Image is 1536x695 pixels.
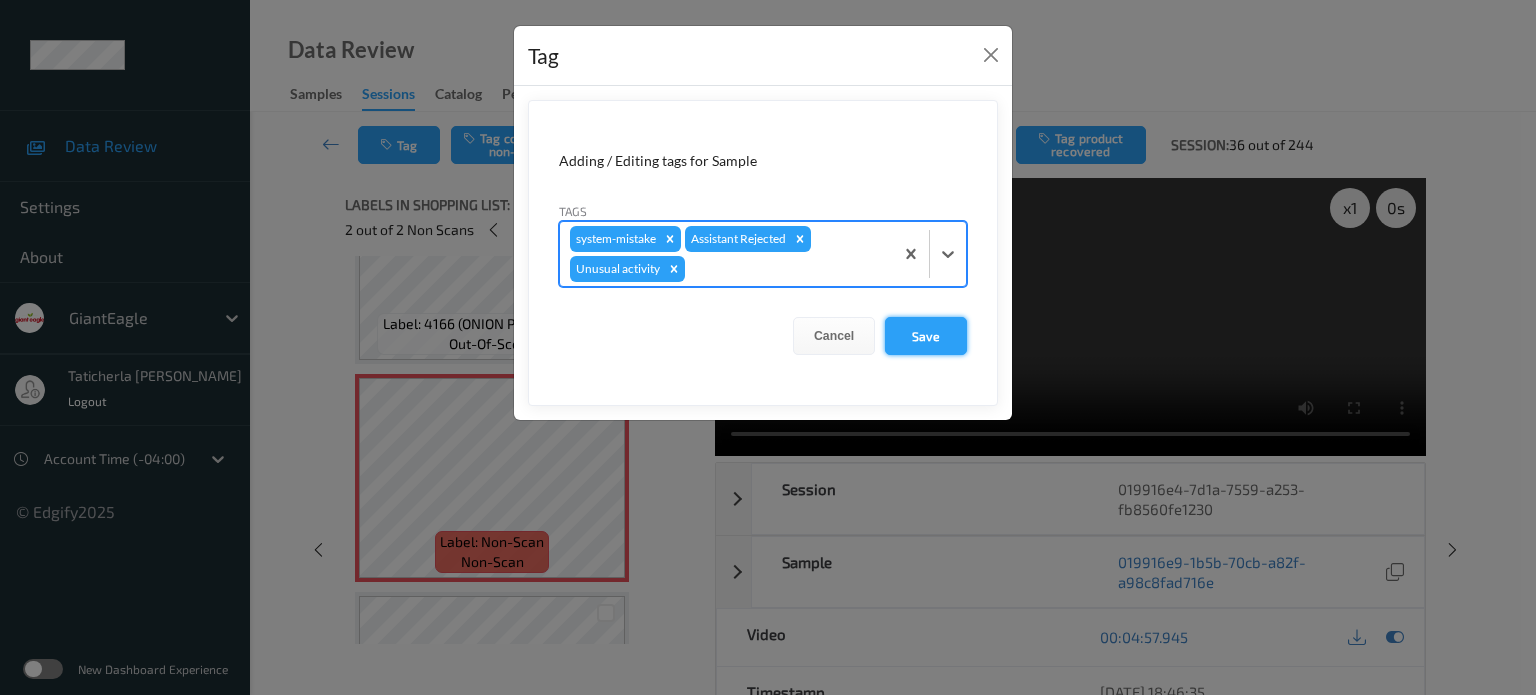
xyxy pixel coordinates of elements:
button: Close [977,41,1005,69]
label: Tags [559,202,587,220]
button: Cancel [793,317,875,355]
div: Tag [528,40,559,72]
div: Remove Assistant Rejected [789,226,811,252]
div: Adding / Editing tags for Sample [559,151,967,171]
div: Remove system-mistake [659,226,681,252]
div: Unusual activity [570,256,663,282]
div: Assistant Rejected [685,226,789,252]
div: system-mistake [570,226,659,252]
button: Save [885,317,967,355]
div: Remove Unusual activity [663,256,685,282]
